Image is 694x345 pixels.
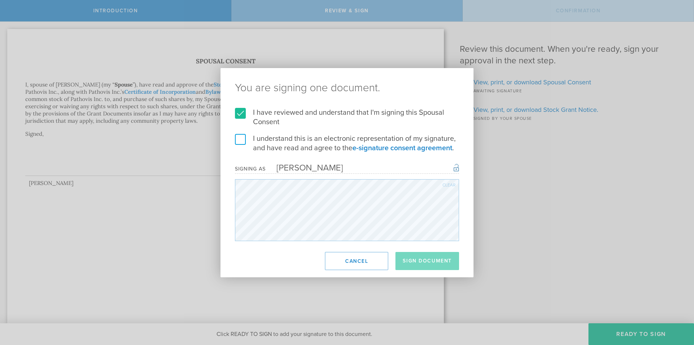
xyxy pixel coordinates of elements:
label: I understand this is an electronic representation of my signature, and have read and agree to the . [235,134,459,153]
button: Cancel [325,252,388,270]
label: I have reviewed and understand that I'm signing this Spousal Consent [235,108,459,127]
a: e-signature consent agreement [352,144,452,152]
div: [PERSON_NAME] [266,163,343,173]
div: Signing as [235,166,266,172]
ng-pluralize: You are signing one document. [235,83,459,93]
button: Sign Document [395,252,459,270]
